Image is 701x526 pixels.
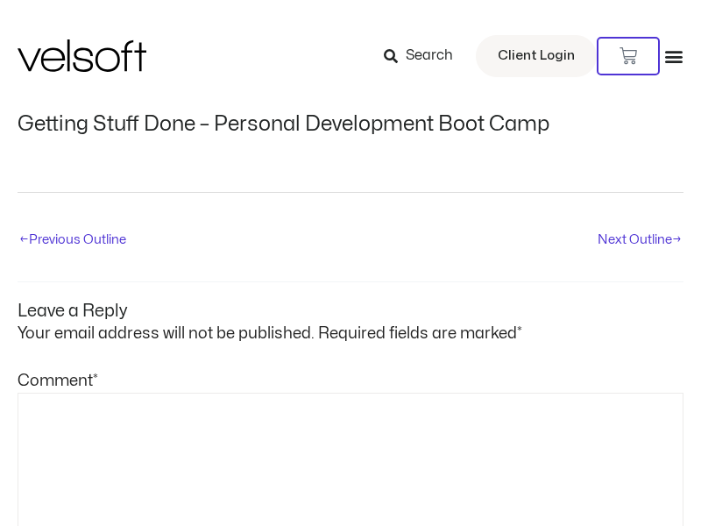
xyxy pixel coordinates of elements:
[18,373,98,388] label: Comment
[318,326,522,341] span: Required fields are marked
[498,45,575,68] span: Client Login
[406,45,453,68] span: Search
[18,282,683,322] h3: Leave a Reply
[664,46,683,66] div: Menu Toggle
[19,226,126,256] a: ←Previous Outline
[476,35,597,77] a: Client Login
[672,233,682,245] span: →
[18,192,683,258] nav: Post navigation
[18,326,315,341] span: Your email address will not be published.
[598,226,682,256] a: Next Outline→
[18,112,683,137] h1: Getting Stuff Done – Personal Development Boot Camp
[18,39,146,72] img: Velsoft Training Materials
[19,233,29,245] span: ←
[384,41,465,71] a: Search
